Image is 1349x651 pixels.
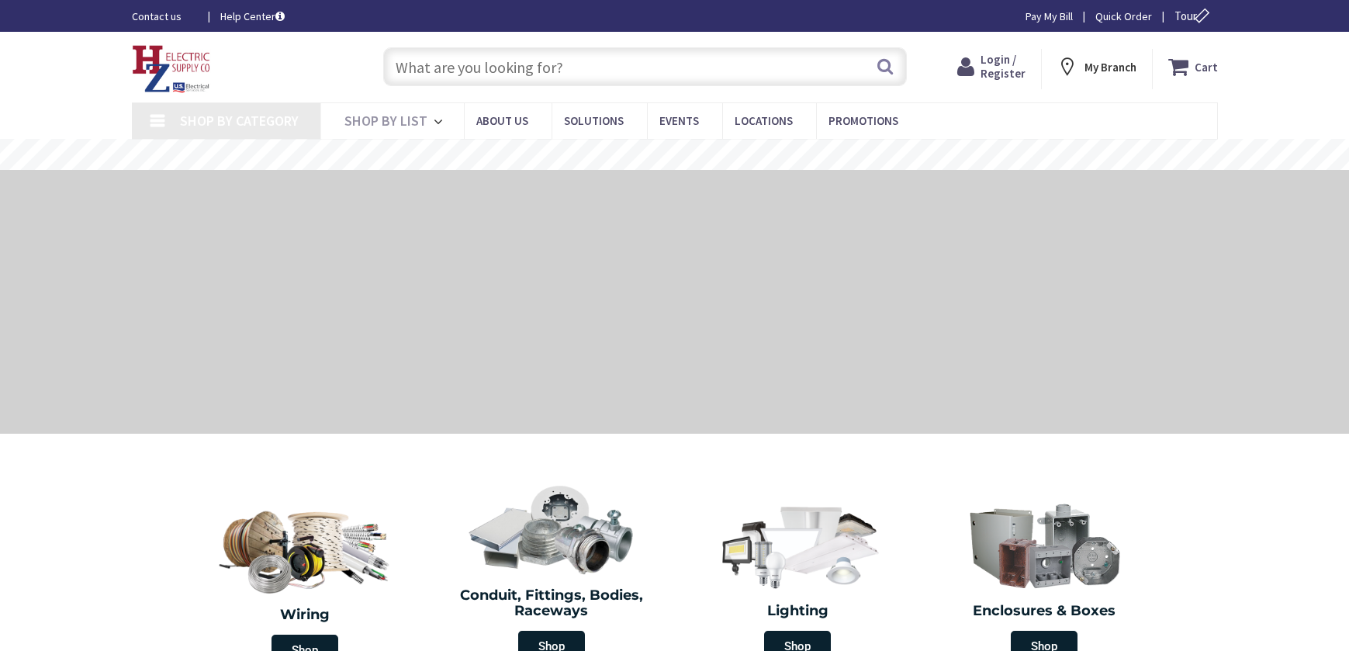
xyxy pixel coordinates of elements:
[1084,60,1136,74] strong: My Branch
[1057,53,1136,81] div: My Branch
[383,47,907,86] input: What are you looking for?
[687,604,910,619] h2: Lighting
[132,45,211,93] img: HZ Electric Supply
[180,112,299,130] span: Shop By Category
[1168,53,1218,81] a: Cart
[476,113,528,128] span: About Us
[1174,9,1214,23] span: Tour
[440,588,663,619] h2: Conduit, Fittings, Bodies, Raceways
[828,113,898,128] span: Promotions
[1095,9,1152,24] a: Quick Order
[220,9,285,24] a: Help Center
[735,113,793,128] span: Locations
[1026,9,1073,24] a: Pay My Bill
[132,9,195,24] a: Contact us
[344,112,427,130] span: Shop By List
[1195,53,1218,81] strong: Cart
[538,147,814,164] rs-layer: Free Same Day Pickup at 8 Locations
[564,113,624,128] span: Solutions
[981,52,1026,81] span: Login / Register
[957,53,1026,81] a: Login / Register
[190,608,421,623] h2: Wiring
[659,113,699,128] span: Events
[932,604,1156,619] h2: Enclosures & Boxes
